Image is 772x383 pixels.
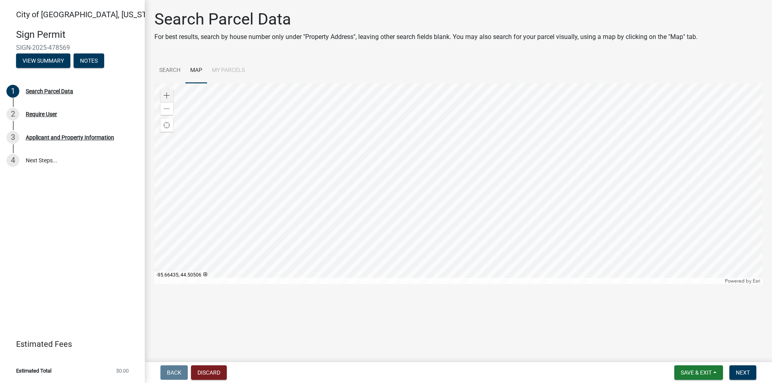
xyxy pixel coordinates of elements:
[191,365,227,380] button: Discard
[6,85,19,98] div: 1
[16,368,51,373] span: Estimated Total
[6,154,19,167] div: 4
[26,88,73,94] div: Search Parcel Data
[674,365,723,380] button: Save & Exit
[167,369,181,376] span: Back
[26,135,114,140] div: Applicant and Property Information
[74,53,104,68] button: Notes
[729,365,756,380] button: Next
[6,336,132,352] a: Estimated Fees
[116,368,129,373] span: $0.00
[6,108,19,121] div: 2
[74,58,104,64] wm-modal-confirm: Notes
[160,102,173,115] div: Zoom out
[753,278,760,284] a: Esri
[154,32,698,42] p: For best results, search by house number only under "Property Address", leaving other search fiel...
[154,10,698,29] h1: Search Parcel Data
[723,278,762,284] div: Powered by
[16,10,162,19] span: City of [GEOGRAPHIC_DATA], [US_STATE]
[16,58,70,64] wm-modal-confirm: Summary
[16,29,138,41] h4: Sign Permit
[160,89,173,102] div: Zoom in
[160,119,173,132] div: Find my location
[736,369,750,376] span: Next
[185,58,207,84] a: Map
[16,44,129,51] span: SIGN-2025-478569
[16,53,70,68] button: View Summary
[681,369,712,376] span: Save & Exit
[6,131,19,144] div: 3
[154,58,185,84] a: Search
[26,111,57,117] div: Require User
[160,365,188,380] button: Back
